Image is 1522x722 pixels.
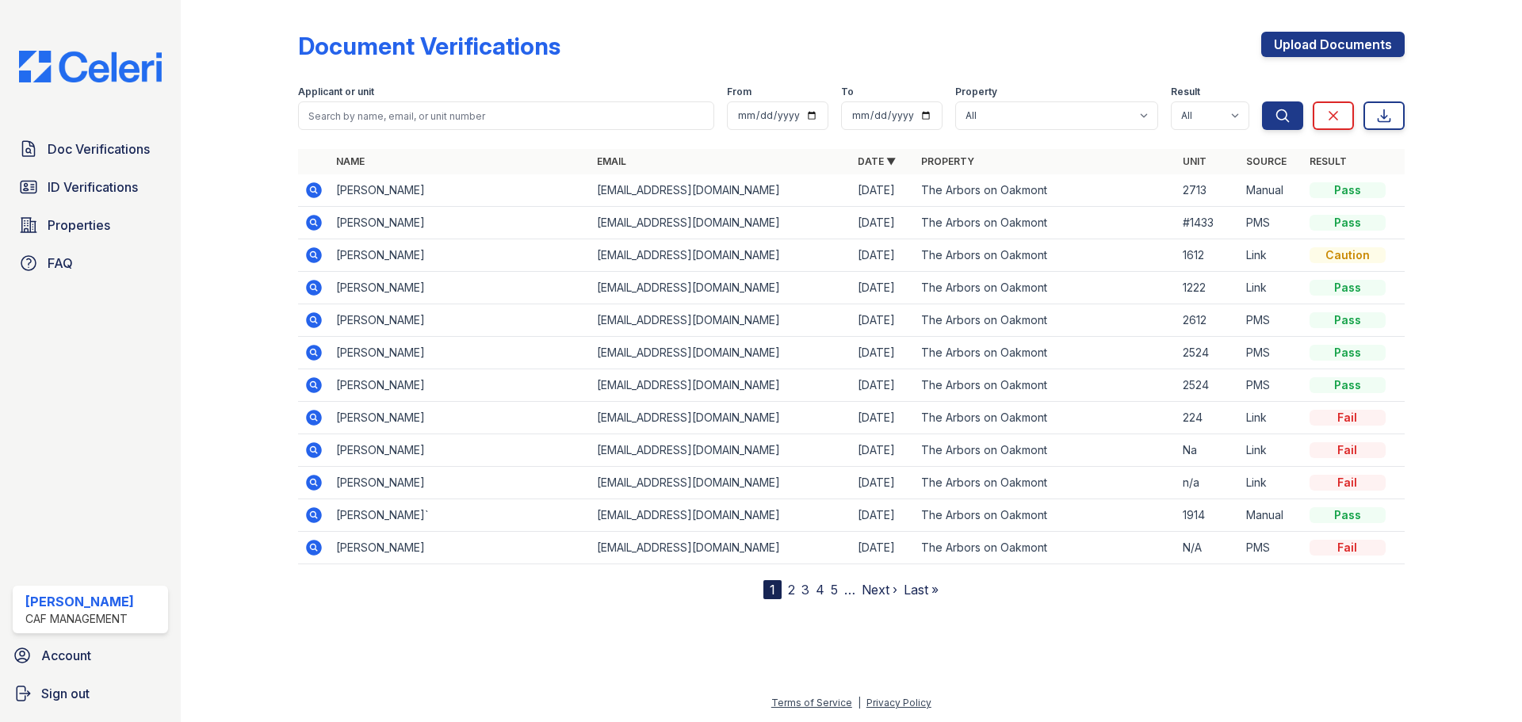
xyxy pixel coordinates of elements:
[851,369,915,402] td: [DATE]
[1183,155,1207,167] a: Unit
[1310,182,1386,198] div: Pass
[816,582,824,598] a: 4
[915,174,1176,207] td: The Arbors on Oakmont
[13,209,168,241] a: Properties
[336,155,365,167] a: Name
[851,434,915,467] td: [DATE]
[915,467,1176,499] td: The Arbors on Oakmont
[591,272,851,304] td: [EMAIL_ADDRESS][DOMAIN_NAME]
[915,434,1176,467] td: The Arbors on Oakmont
[1176,369,1240,402] td: 2524
[1240,369,1303,402] td: PMS
[915,207,1176,239] td: The Arbors on Oakmont
[591,369,851,402] td: [EMAIL_ADDRESS][DOMAIN_NAME]
[591,402,851,434] td: [EMAIL_ADDRESS][DOMAIN_NAME]
[6,678,174,709] a: Sign out
[41,646,91,665] span: Account
[915,532,1176,564] td: The Arbors on Oakmont
[591,434,851,467] td: [EMAIL_ADDRESS][DOMAIN_NAME]
[841,86,854,98] label: To
[851,532,915,564] td: [DATE]
[915,337,1176,369] td: The Arbors on Oakmont
[851,499,915,532] td: [DATE]
[1240,272,1303,304] td: Link
[955,86,997,98] label: Property
[1310,345,1386,361] div: Pass
[48,254,73,273] span: FAQ
[801,582,809,598] a: 3
[591,174,851,207] td: [EMAIL_ADDRESS][DOMAIN_NAME]
[862,582,897,598] a: Next ›
[915,499,1176,532] td: The Arbors on Oakmont
[25,611,134,627] div: CAF Management
[48,216,110,235] span: Properties
[851,337,915,369] td: [DATE]
[591,337,851,369] td: [EMAIL_ADDRESS][DOMAIN_NAME]
[330,304,591,337] td: [PERSON_NAME]
[1310,507,1386,523] div: Pass
[591,532,851,564] td: [EMAIL_ADDRESS][DOMAIN_NAME]
[13,247,168,279] a: FAQ
[330,434,591,467] td: [PERSON_NAME]
[1176,304,1240,337] td: 2612
[25,592,134,611] div: [PERSON_NAME]
[1240,174,1303,207] td: Manual
[1176,337,1240,369] td: 2524
[1240,207,1303,239] td: PMS
[851,239,915,272] td: [DATE]
[1310,215,1386,231] div: Pass
[330,272,591,304] td: [PERSON_NAME]
[866,697,931,709] a: Privacy Policy
[921,155,974,167] a: Property
[591,239,851,272] td: [EMAIL_ADDRESS][DOMAIN_NAME]
[298,32,560,60] div: Document Verifications
[330,402,591,434] td: [PERSON_NAME]
[1310,540,1386,556] div: Fail
[1176,272,1240,304] td: 1222
[1240,239,1303,272] td: Link
[591,499,851,532] td: [EMAIL_ADDRESS][DOMAIN_NAME]
[1176,207,1240,239] td: #1433
[851,207,915,239] td: [DATE]
[1176,402,1240,434] td: 224
[591,304,851,337] td: [EMAIL_ADDRESS][DOMAIN_NAME]
[915,304,1176,337] td: The Arbors on Oakmont
[330,174,591,207] td: [PERSON_NAME]
[1176,532,1240,564] td: N/A
[330,207,591,239] td: [PERSON_NAME]
[591,467,851,499] td: [EMAIL_ADDRESS][DOMAIN_NAME]
[1240,434,1303,467] td: Link
[1240,532,1303,564] td: PMS
[771,697,852,709] a: Terms of Service
[727,86,751,98] label: From
[851,272,915,304] td: [DATE]
[1310,377,1386,393] div: Pass
[1240,402,1303,434] td: Link
[591,207,851,239] td: [EMAIL_ADDRESS][DOMAIN_NAME]
[763,580,782,599] div: 1
[851,174,915,207] td: [DATE]
[1246,155,1287,167] a: Source
[1310,280,1386,296] div: Pass
[915,272,1176,304] td: The Arbors on Oakmont
[330,239,591,272] td: [PERSON_NAME]
[1176,174,1240,207] td: 2713
[330,499,591,532] td: [PERSON_NAME]`
[330,467,591,499] td: [PERSON_NAME]
[858,697,861,709] div: |
[1176,499,1240,532] td: 1914
[1176,434,1240,467] td: Na
[330,369,591,402] td: [PERSON_NAME]
[904,582,939,598] a: Last »
[48,178,138,197] span: ID Verifications
[1310,442,1386,458] div: Fail
[6,51,174,82] img: CE_Logo_Blue-a8612792a0a2168367f1c8372b55b34899dd931a85d93a1a3d3e32e68fde9ad4.png
[1310,475,1386,491] div: Fail
[1176,467,1240,499] td: n/a
[1171,86,1200,98] label: Result
[851,304,915,337] td: [DATE]
[298,101,714,130] input: Search by name, email, or unit number
[1240,499,1303,532] td: Manual
[330,532,591,564] td: [PERSON_NAME]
